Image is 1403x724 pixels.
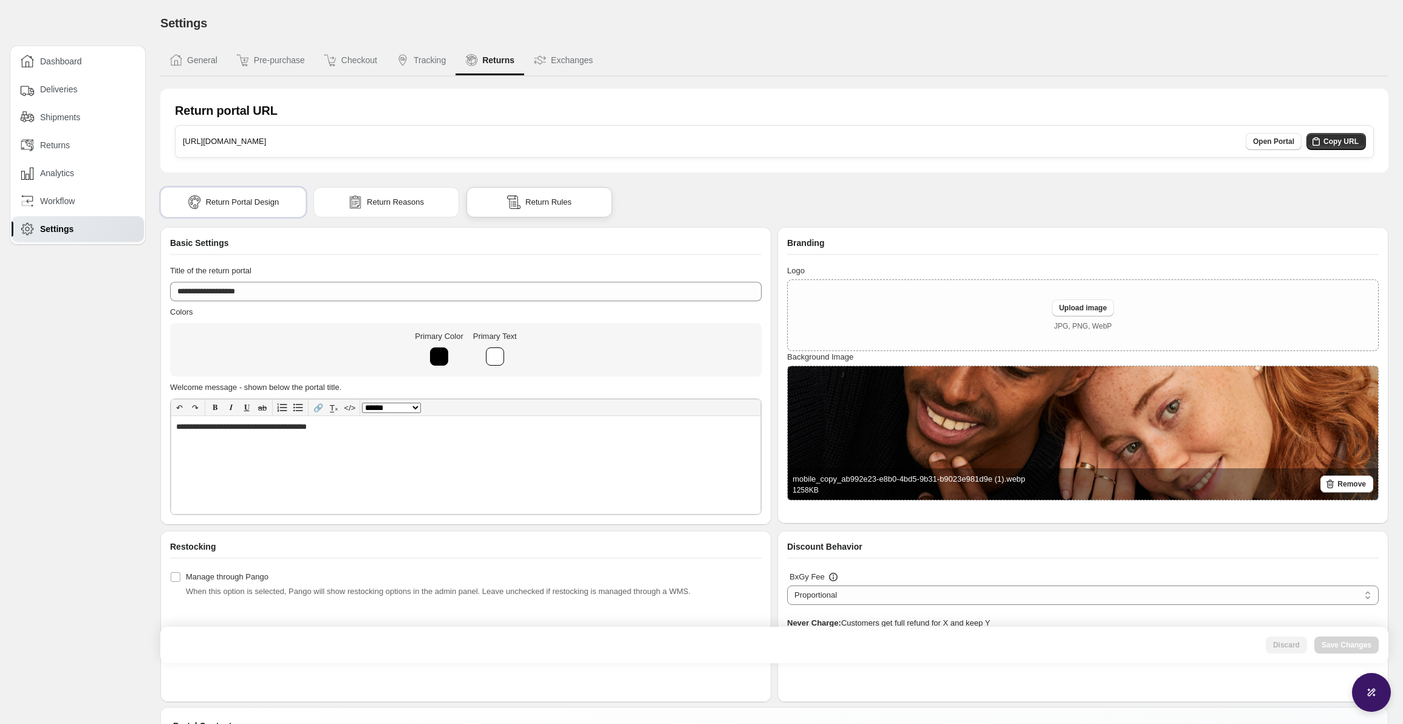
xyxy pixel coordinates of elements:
img: Checkout icon [324,54,336,66]
button: 🔗 [310,400,326,415]
h3: [URL][DOMAIN_NAME] [183,135,266,148]
span: Settings [40,223,73,235]
img: portal icon [188,196,201,209]
button: ↶ [171,400,187,415]
h3: BxGy Fee [790,571,825,583]
span: 𝐔 [244,403,250,412]
h3: Welcome message - shown below the portal title. [170,381,762,394]
button: Exchanges [524,46,603,75]
button: </> [342,400,358,415]
img: rules icon [507,196,521,209]
span: Return Reasons [367,196,424,208]
span: Logo [787,266,805,275]
button: Remove [1320,476,1373,493]
strong: Never Charge: [787,618,841,627]
span: Primary Color [415,332,463,341]
button: ab [254,400,270,415]
span: Primary Text [473,332,517,341]
span: Returns [40,139,70,151]
div: Branding [787,237,1379,255]
img: Pre-purchase icon [237,54,249,66]
img: mobile_copy_ab992e23-e8b0-4bd5-9b31-b9023e981d9e (1).webp [788,366,1378,500]
span: Return Portal Design [206,196,279,208]
span: When this option is selected, Pango will show restocking options in the admin panel. Leave unchec... [186,587,691,596]
span: Return Rules [525,196,572,208]
h3: Title of the return portal [170,265,762,277]
div: Basic Settings [170,237,762,255]
span: Manage through Pango [186,572,268,581]
span: Remove [1337,479,1366,489]
p: JPG, PNG, WebP [1054,321,1111,331]
button: Tracking [387,46,456,75]
div: Restocking [170,541,762,559]
button: Numbered list [275,400,290,415]
h3: Colors [170,306,762,318]
button: Returns [456,46,524,75]
span: Upload image [1059,303,1107,313]
button: 𝐔 [239,400,254,415]
button: Copy URL [1306,133,1366,150]
img: reasons icon [349,196,362,209]
button: Checkout [315,46,387,75]
a: Open Portal [1246,133,1302,150]
span: Background Image [787,352,853,361]
button: General [160,46,227,75]
button: Bullet list [290,400,306,415]
button: ↷ [187,400,203,415]
span: Copy URL [1323,137,1359,146]
button: Pre-purchase [227,46,315,75]
button: Upload image [1052,299,1115,316]
div: Discount Behavior [787,541,1379,559]
p: Customers get full refund for X and keep Y [787,617,1379,629]
img: General icon [170,54,182,66]
span: Open Portal [1253,137,1294,146]
span: Deliveries [40,83,77,95]
span: Shipments [40,111,80,123]
button: 𝑰 [223,400,239,415]
span: Analytics [40,167,74,179]
button: T̲ₓ [326,400,342,415]
span: Settings [160,16,207,30]
button: 𝐁 [207,400,223,415]
span: Dashboard [40,55,82,67]
img: Returns icon [465,54,477,66]
p: 1258 KB [793,485,1025,495]
img: Tracking icon [397,54,409,66]
h1: Return portal URL [175,103,278,118]
s: ab [258,403,267,412]
div: mobile_copy_ab992e23-e8b0-4bd5-9b31-b9023e981d9e (1).webp [793,473,1025,495]
span: Workflow [40,195,75,207]
img: Exchanges icon [534,54,546,66]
